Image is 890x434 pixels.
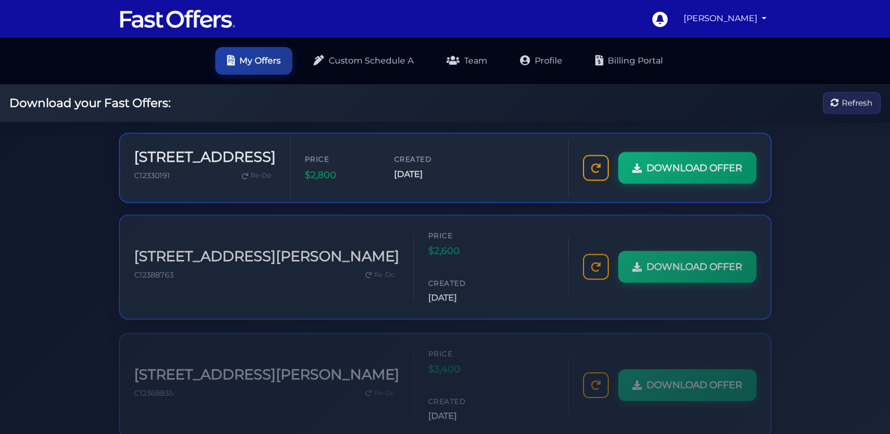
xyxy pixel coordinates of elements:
[361,265,399,280] a: Re-Do
[618,363,756,395] a: DOWNLOAD OFFER
[428,389,499,400] span: Created
[394,166,465,180] span: [DATE]
[428,403,499,416] span: [DATE]
[646,371,742,386] span: DOWNLOAD OFFER
[428,355,499,370] span: $3,400
[428,227,499,238] span: Price
[394,152,465,163] span: Created
[134,245,399,262] h3: [STREET_ADDRESS][PERSON_NAME]
[134,148,276,165] h3: [STREET_ADDRESS]
[435,47,499,75] a: Team
[134,382,173,391] span: C12368835
[428,288,499,302] span: [DATE]
[618,248,756,280] a: DOWNLOAD OFFER
[584,47,675,75] a: Billing Portal
[237,167,276,182] a: Re-Do
[374,267,395,278] span: Re-Do
[134,360,399,377] h3: [STREET_ADDRESS][PERSON_NAME]
[823,92,881,114] button: Refresh
[302,47,425,75] a: Custom Schedule A
[134,170,170,179] span: C12330191
[305,166,375,182] span: $2,800
[646,256,742,272] span: DOWNLOAD OFFER
[305,152,375,163] span: Price
[428,342,499,353] span: Price
[215,47,292,75] a: My Offers
[679,7,772,30] a: [PERSON_NAME]
[134,268,174,276] span: C12388763
[428,275,499,286] span: Created
[9,96,171,110] h2: Download your Fast Offers:
[646,159,742,175] span: DOWNLOAD OFFER
[374,382,395,392] span: Re-Do
[251,169,271,180] span: Re-Do
[361,379,399,395] a: Re-Do
[428,241,499,256] span: $2,600
[508,47,574,75] a: Profile
[842,96,872,109] span: Refresh
[845,388,881,423] iframe: Customerly Messenger Launcher
[618,151,756,183] a: DOWNLOAD OFFER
